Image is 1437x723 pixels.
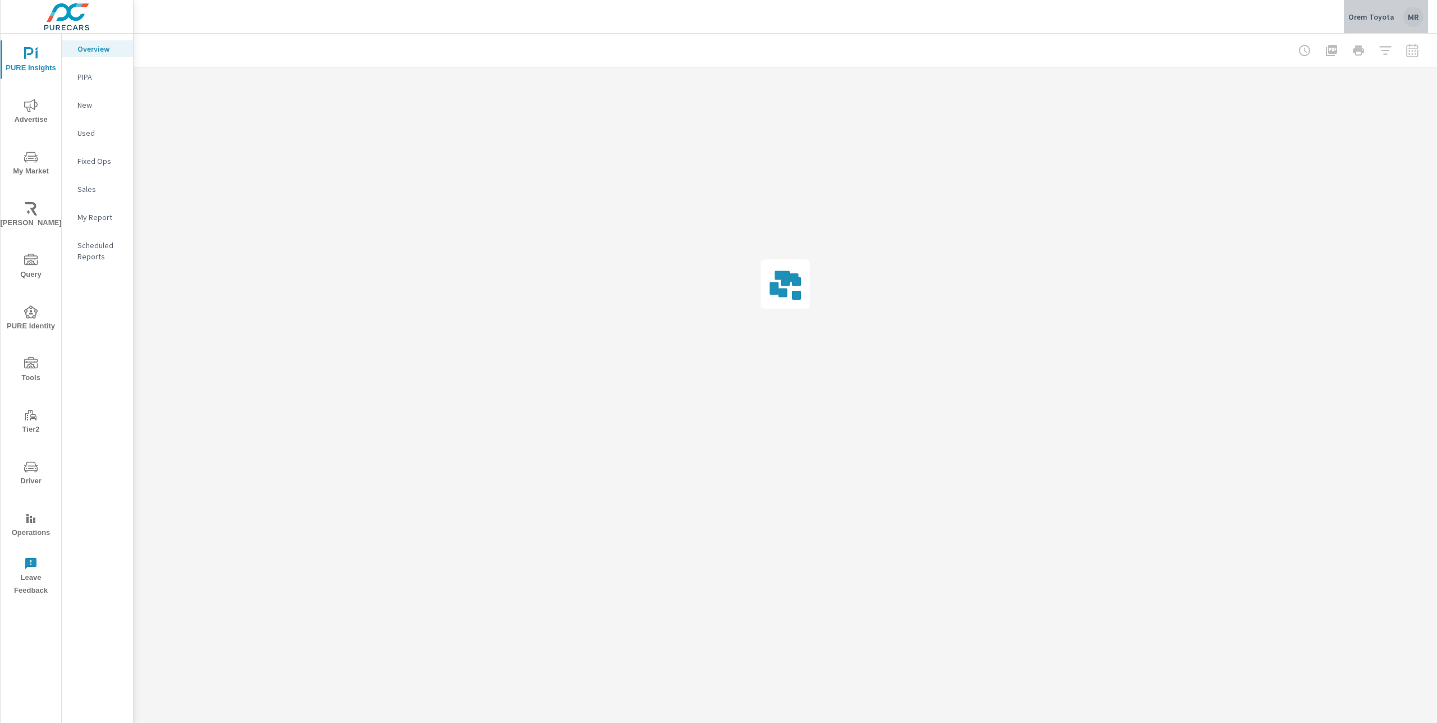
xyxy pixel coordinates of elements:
span: PURE Insights [4,47,58,75]
p: Orem Toyota [1348,12,1394,22]
div: Scheduled Reports [62,237,133,265]
span: Query [4,254,58,281]
p: Overview [77,43,124,54]
div: nav menu [1,34,61,602]
span: [PERSON_NAME] [4,202,58,230]
div: New [62,97,133,113]
div: MR [1403,7,1424,27]
div: PIPA [62,68,133,85]
span: Advertise [4,99,58,126]
p: New [77,99,124,111]
div: My Report [62,209,133,226]
span: My Market [4,150,58,178]
span: Tools [4,357,58,385]
p: PIPA [77,71,124,83]
div: Used [62,125,133,141]
div: Fixed Ops [62,153,133,170]
span: Driver [4,460,58,488]
span: Tier2 [4,409,58,436]
span: Leave Feedback [4,557,58,597]
div: Overview [62,40,133,57]
p: Fixed Ops [77,155,124,167]
div: Sales [62,181,133,198]
p: My Report [77,212,124,223]
p: Scheduled Reports [77,240,124,262]
p: Used [77,127,124,139]
span: PURE Identity [4,305,58,333]
p: Sales [77,184,124,195]
span: Operations [4,512,58,539]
